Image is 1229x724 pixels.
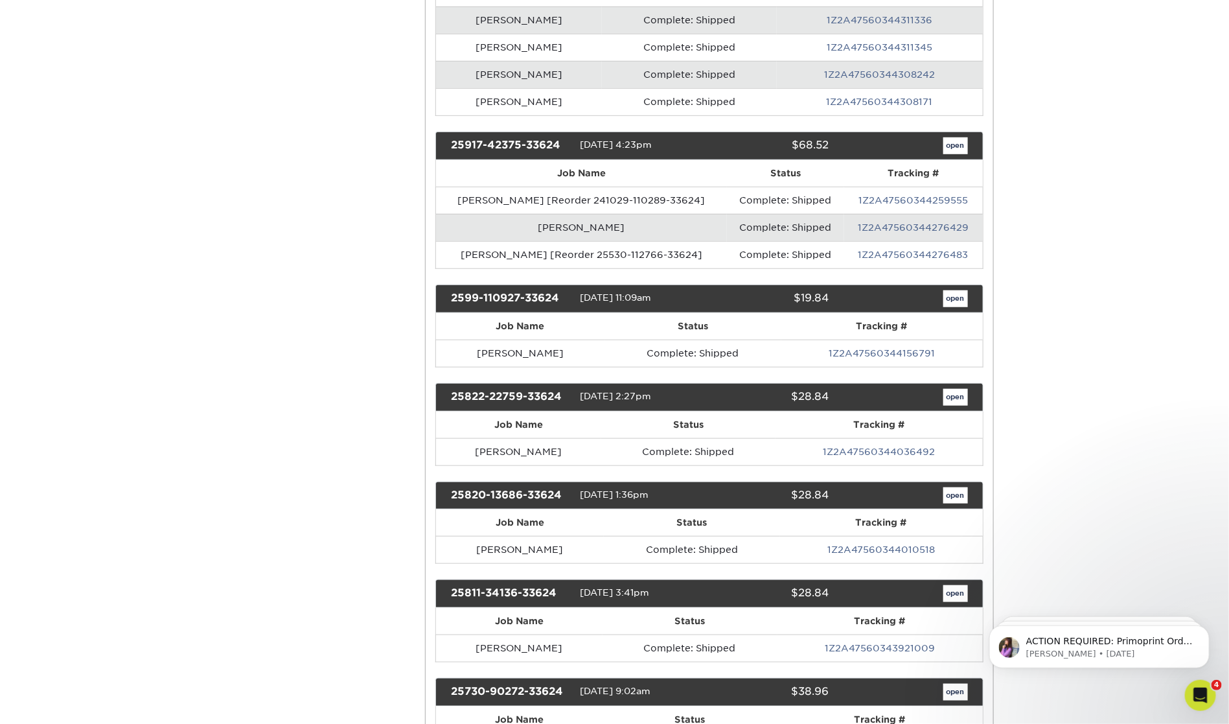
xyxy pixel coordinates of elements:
div: 25917-42375-33624 [441,137,580,154]
span: [DATE] 11:09am [580,292,651,303]
td: [PERSON_NAME] [436,536,604,563]
a: open [943,137,968,154]
th: Job Name [436,509,604,536]
div: $38.96 [700,684,838,701]
th: Status [603,608,777,635]
a: 1Z2A47560344308242 [824,69,935,80]
div: 25730-90272-33624 [441,684,580,701]
td: [PERSON_NAME] [436,214,727,241]
a: 1Z2A47560343921009 [825,643,935,653]
th: Tracking # [844,160,982,187]
a: 1Z2A47560344308171 [827,97,933,107]
a: 1Z2A47560344311336 [827,15,932,25]
span: [DATE] 9:02am [580,686,650,696]
td: Complete: Shipped [601,438,775,465]
th: Status [604,509,780,536]
td: [PERSON_NAME] [Reorder 241029-110289-33624] [436,187,727,214]
th: Tracking # [780,509,983,536]
a: 1Z2A47560344259555 [858,195,968,205]
span: 4 [1212,680,1222,690]
td: [PERSON_NAME] [436,438,601,465]
th: Status [727,160,844,187]
td: Complete: Shipped [603,635,777,662]
th: Job Name [436,412,601,438]
a: open [943,389,968,406]
td: [PERSON_NAME] [436,88,602,115]
span: [DATE] 1:36pm [580,489,649,500]
div: 2599-110927-33624 [441,290,580,307]
th: Job Name [436,608,603,635]
iframe: Intercom live chat [1185,680,1216,711]
div: $28.84 [700,487,838,504]
div: 25820-13686-33624 [441,487,580,504]
div: $28.84 [700,389,838,406]
th: Status [601,412,775,438]
td: [PERSON_NAME] [436,340,604,367]
th: Tracking # [777,608,983,635]
a: 1Z2A47560344010518 [827,544,935,555]
span: [DATE] 4:23pm [580,139,652,150]
a: open [943,290,968,307]
a: 1Z2A47560344276429 [858,222,969,233]
td: Complete: Shipped [602,6,777,34]
span: [DATE] 3:41pm [580,588,649,598]
a: 1Z2A47560344311345 [827,42,932,53]
div: $28.84 [700,585,838,602]
th: Status [604,313,781,340]
th: Job Name [436,160,727,187]
td: Complete: Shipped [602,34,777,61]
td: [PERSON_NAME] [436,6,602,34]
span: [DATE] 2:27pm [580,391,651,401]
a: 1Z2A47560344276483 [858,250,969,260]
div: 25811-34136-33624 [441,585,580,602]
th: Tracking # [775,412,983,438]
a: open [943,487,968,504]
td: Complete: Shipped [604,340,781,367]
p: Message from Erica, sent 6d ago [56,50,224,62]
a: 1Z2A47560344036492 [823,447,935,457]
td: Complete: Shipped [602,88,777,115]
a: 1Z2A47560344156791 [829,348,935,358]
th: Tracking # [781,313,982,340]
span: ACTION REQUIRED: Primoprint Order 25922-33972-33624 Thank you for placing your print order with P... [56,38,223,421]
iframe: Intercom notifications message [970,598,1229,689]
div: $19.84 [700,290,838,307]
td: Complete: Shipped [727,187,844,214]
div: $68.52 [700,137,838,154]
div: 25822-22759-33624 [441,389,580,406]
a: open [943,684,968,701]
td: [PERSON_NAME] [436,34,602,61]
td: [PERSON_NAME] [436,635,603,662]
td: Complete: Shipped [604,536,780,563]
td: [PERSON_NAME] [436,61,602,88]
td: [PERSON_NAME] [Reorder 25530-112766-33624] [436,241,727,268]
a: open [943,585,968,602]
td: Complete: Shipped [602,61,777,88]
td: Complete: Shipped [727,241,844,268]
td: Complete: Shipped [727,214,844,241]
th: Job Name [436,313,604,340]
